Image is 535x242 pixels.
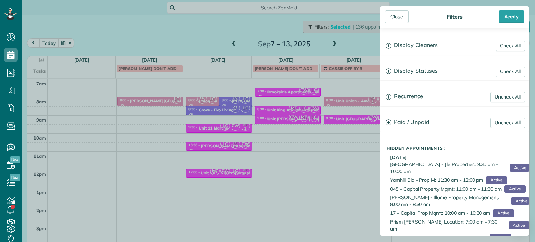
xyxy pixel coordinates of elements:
[504,185,525,193] span: Active
[380,62,529,80] a: Display Statuses
[390,177,483,184] span: Yamhill Bld - Prop M: 11:30 am - 12:00 pm
[387,146,529,150] h5: Hidden Appointments :
[509,221,529,229] span: Active
[390,161,507,175] span: [GEOGRAPHIC_DATA] - Jle Properties: 9:30 am - 10:00 am
[390,234,487,241] span: 8 - Capital Prop Mgmt: 10:30 am - 11:00 am
[511,197,529,205] span: Active
[510,164,529,172] span: Active
[390,186,502,193] span: 045 - Capital Property Mgmt: 11:00 am - 11:30 am
[496,41,525,51] a: Check All
[490,118,525,128] a: Uncheck All
[444,13,465,20] div: Filters
[390,194,508,208] span: [PERSON_NAME] - Illume Property Management: 8:00 am - 8:30 am
[10,156,20,163] span: New
[380,88,529,106] a: Recurrence
[486,176,507,184] span: Active
[390,218,506,232] span: Prism [PERSON_NAME] Location: 7:00 am - 7:30 am
[10,174,20,181] span: New
[390,210,490,217] span: 17 - Capital Prop Mgmt: 10:00 am - 10:30 am
[380,37,529,54] a: Display Cleaners
[380,114,529,131] a: Paid / Unpaid
[490,92,525,102] a: Uncheck All
[490,234,511,241] span: Active
[496,67,525,77] a: Check All
[493,209,514,217] span: Active
[385,10,409,23] div: Close
[390,154,407,161] b: [DATE]
[499,10,524,23] div: Apply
